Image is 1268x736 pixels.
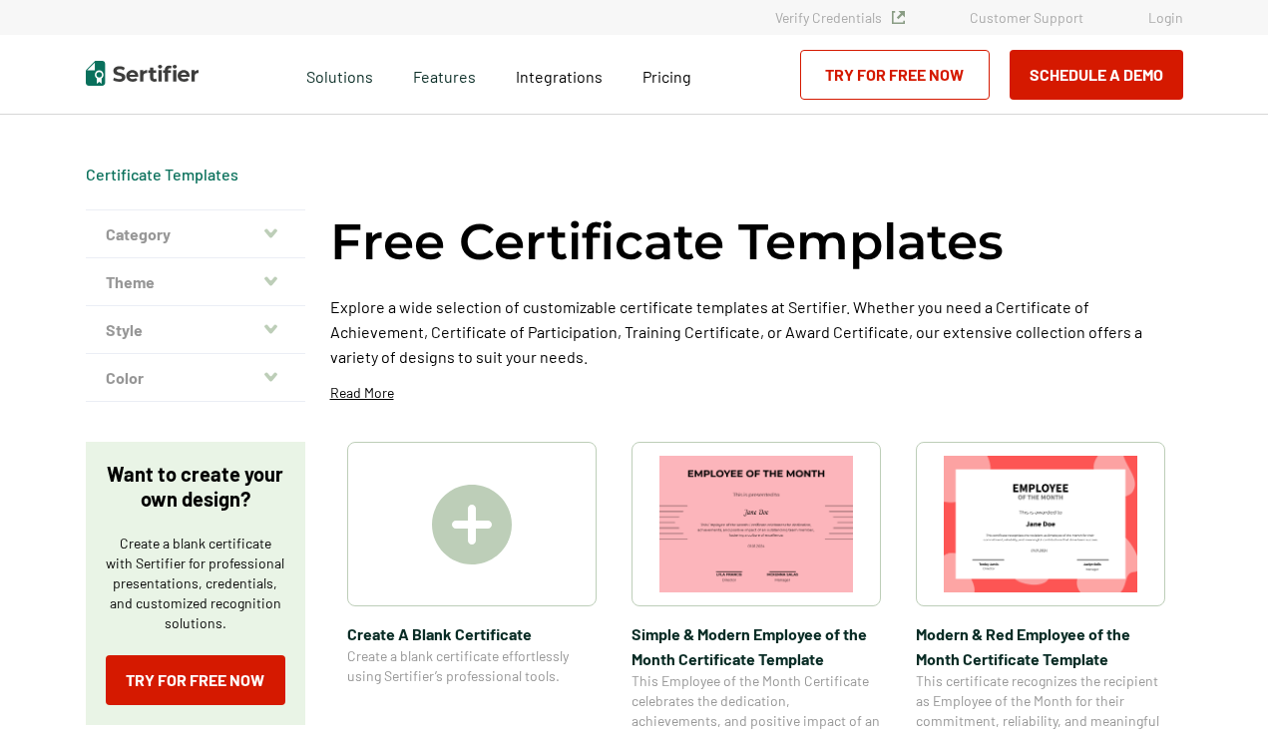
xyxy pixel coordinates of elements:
[86,306,305,354] button: Style
[86,61,199,86] img: Sertifier | Digital Credentialing Platform
[632,621,881,671] span: Simple & Modern Employee of the Month Certificate Template
[642,62,691,87] a: Pricing
[970,9,1083,26] a: Customer Support
[306,62,373,87] span: Solutions
[347,646,597,686] span: Create a blank certificate effortlessly using Sertifier’s professional tools.
[1148,9,1183,26] a: Login
[106,534,285,633] p: Create a blank certificate with Sertifier for professional presentations, credentials, and custom...
[106,462,285,512] p: Want to create your own design?
[413,62,476,87] span: Features
[659,456,853,592] img: Simple & Modern Employee of the Month Certificate Template
[86,165,238,184] div: Breadcrumb
[330,294,1183,369] p: Explore a wide selection of customizable certificate templates at Sertifier. Whether you need a C...
[642,67,691,86] span: Pricing
[86,165,238,184] a: Certificate Templates
[775,9,905,26] a: Verify Credentials
[516,67,603,86] span: Integrations
[330,209,1004,274] h1: Free Certificate Templates
[86,165,238,184] span: Certificate Templates
[86,354,305,402] button: Color
[347,621,597,646] span: Create A Blank Certificate
[330,383,394,403] p: Read More
[516,62,603,87] a: Integrations
[86,258,305,306] button: Theme
[892,11,905,24] img: Verified
[944,456,1137,592] img: Modern & Red Employee of the Month Certificate Template
[86,210,305,258] button: Category
[106,655,285,705] a: Try for Free Now
[432,485,512,564] img: Create A Blank Certificate
[800,50,990,100] a: Try for Free Now
[916,621,1165,671] span: Modern & Red Employee of the Month Certificate Template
